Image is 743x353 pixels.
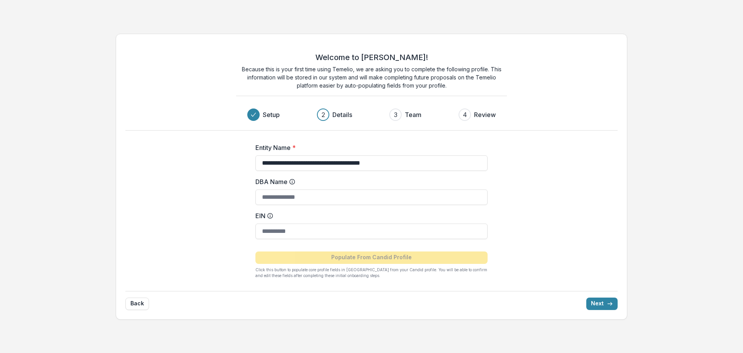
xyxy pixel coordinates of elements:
p: Click this button to populate core profile fields in [GEOGRAPHIC_DATA] from your Candid profile. ... [255,267,488,279]
label: Entity Name [255,143,483,152]
h3: Team [405,110,421,119]
h3: Review [474,110,496,119]
h2: Welcome to [PERSON_NAME]! [315,53,428,62]
h3: Setup [263,110,280,119]
h3: Details [332,110,352,119]
label: DBA Name [255,177,483,186]
div: 2 [322,110,325,119]
label: EIN [255,211,483,220]
div: Progress [247,108,496,121]
div: 3 [394,110,397,119]
div: 4 [463,110,467,119]
p: Because this is your first time using Temelio, we are asking you to complete the following profil... [236,65,507,90]
button: Next [586,298,618,310]
button: Back [125,298,149,310]
button: Populate From Candid Profile [255,251,488,264]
